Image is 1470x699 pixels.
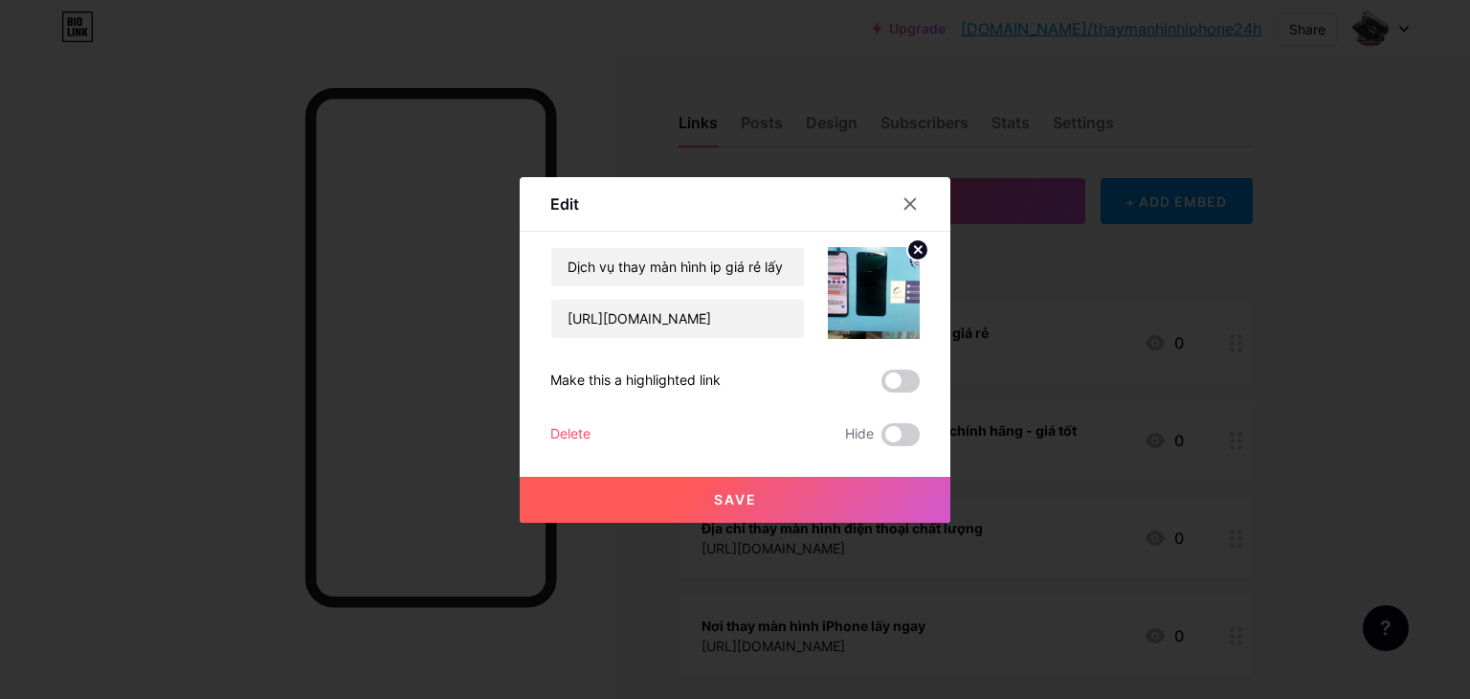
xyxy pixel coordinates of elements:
div: Delete [550,423,590,446]
input: Title [551,248,804,286]
div: Edit [550,192,579,215]
button: Save [520,477,950,523]
img: link_thumbnail [828,247,920,339]
span: Hide [845,423,874,446]
input: URL [551,300,804,338]
div: Make this a highlighted link [550,370,721,393]
span: Save [714,491,757,507]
